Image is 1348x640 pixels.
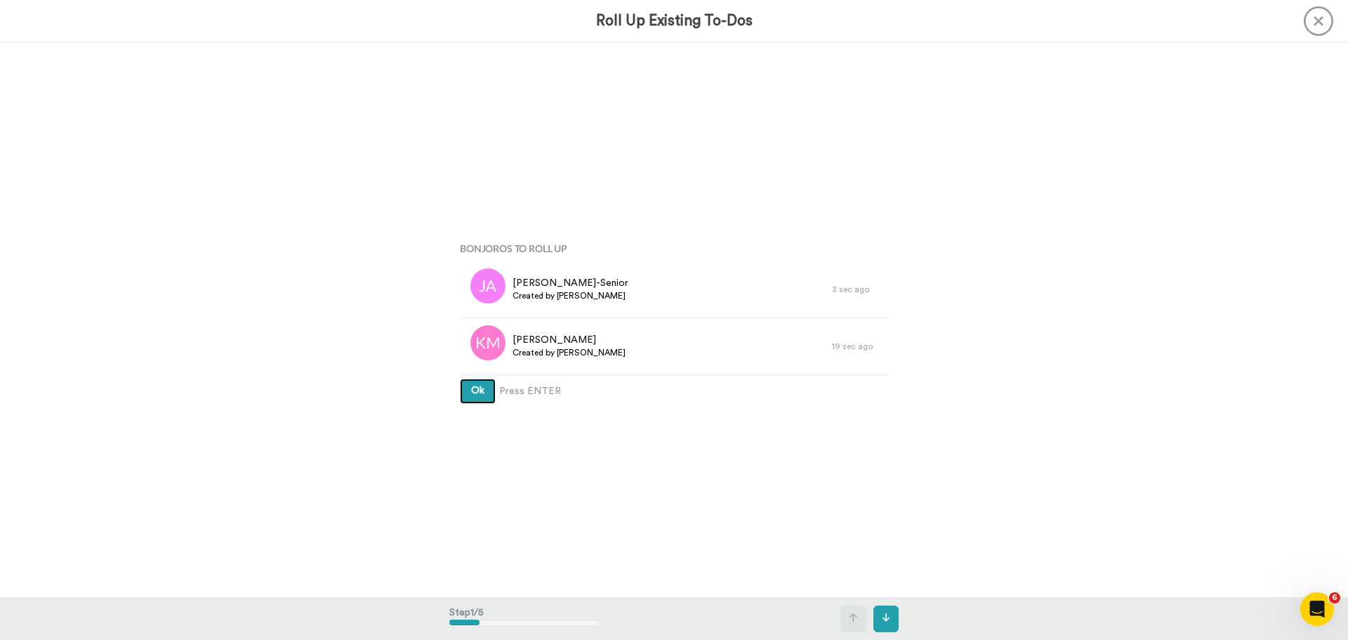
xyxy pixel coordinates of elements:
[470,268,505,303] img: avatar
[460,243,888,254] h4: Bonjoros To Roll Up
[513,347,626,358] span: Created by [PERSON_NAME]
[832,341,881,352] div: 19 sec ago
[449,599,599,639] div: Step 1 / 5
[499,384,561,398] span: Press ENTER
[471,386,484,396] span: Ok
[513,276,628,290] span: [PERSON_NAME]-Senior
[1329,592,1340,603] span: 6
[1300,592,1334,626] iframe: Intercom live chat
[596,13,753,29] h3: Roll Up Existing To-Dos
[832,284,881,295] div: 3 sec ago
[513,333,626,347] span: [PERSON_NAME]
[513,290,628,301] span: Created by [PERSON_NAME]
[460,379,496,404] button: Ok
[470,325,505,360] img: km.png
